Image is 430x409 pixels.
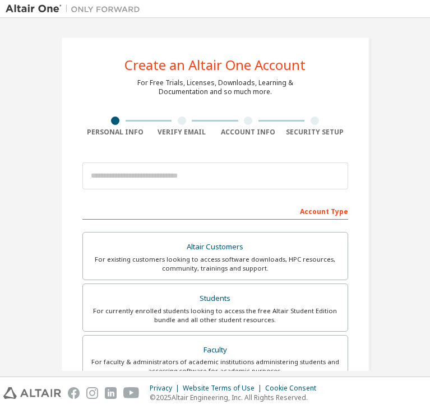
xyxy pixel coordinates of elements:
[123,387,140,399] img: youtube.svg
[124,58,306,72] div: Create an Altair One Account
[90,306,341,324] div: For currently enrolled students looking to access the free Altair Student Edition bundle and all ...
[90,342,341,358] div: Faculty
[90,291,341,306] div: Students
[105,387,117,399] img: linkedin.svg
[82,202,348,220] div: Account Type
[90,239,341,255] div: Altair Customers
[90,255,341,273] div: For existing customers looking to access software downloads, HPC resources, community, trainings ...
[68,387,80,399] img: facebook.svg
[6,3,146,15] img: Altair One
[149,128,215,137] div: Verify Email
[183,384,265,393] div: Website Terms of Use
[90,357,341,375] div: For faculty & administrators of academic institutions administering students and accessing softwa...
[215,128,282,137] div: Account Info
[86,387,98,399] img: instagram.svg
[137,78,293,96] div: For Free Trials, Licenses, Downloads, Learning & Documentation and so much more.
[265,384,323,393] div: Cookie Consent
[82,128,149,137] div: Personal Info
[3,387,61,399] img: altair_logo.svg
[150,393,323,402] p: © 2025 Altair Engineering, Inc. All Rights Reserved.
[281,128,348,137] div: Security Setup
[150,384,183,393] div: Privacy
